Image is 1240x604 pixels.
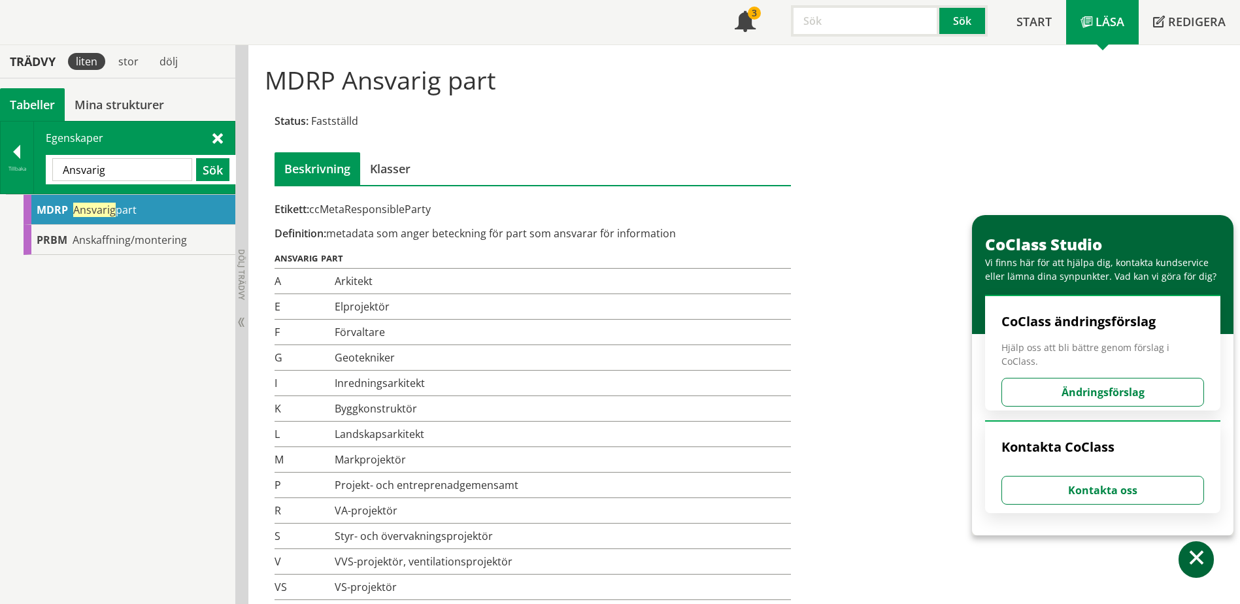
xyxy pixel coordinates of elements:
[331,575,791,600] td: VS-projektör
[73,203,116,217] span: Ansvarig
[37,233,67,247] span: PRBM
[985,233,1102,255] span: CoClass Studio
[331,447,791,473] td: Markprojektör
[236,249,247,300] span: Dölj trädvy
[331,320,791,345] td: Förvaltare
[196,158,229,181] button: Sök
[331,269,791,294] td: Arkitekt
[265,65,1068,94] h1: MDRP Ansvarig part
[360,152,420,185] div: Klasser
[1001,378,1204,407] button: Ändringsförslag
[152,53,186,70] div: dölj
[275,549,331,575] td: V
[275,447,331,473] td: M
[110,53,146,70] div: stor
[939,5,988,37] button: Sök
[331,422,791,447] td: Landskapsarkitekt
[735,12,756,33] span: Notifikationer
[275,114,309,128] span: Status:
[331,549,791,575] td: VVS-projektör, ventilationsprojektör
[275,226,791,241] div: metadata som anger beteckning för part som ansvarar för information
[275,371,331,396] td: I
[331,498,791,524] td: VA-projektör
[212,131,223,144] span: Stäng sök
[275,524,331,549] td: S
[34,122,235,193] div: Egenskaper
[1001,439,1204,456] h4: Kontakta CoClass
[65,88,174,121] a: Mina strukturer
[331,396,791,422] td: Byggkonstruktör
[275,422,331,447] td: L
[1,163,33,174] div: Tillbaka
[791,5,939,37] input: Sök
[275,396,331,422] td: K
[985,256,1227,283] div: Vi finns här för att hjälpa dig, kontakta kundservice eller lämna dina synpunkter. Vad kan vi gör...
[73,203,137,217] span: part
[1016,14,1052,29] span: Start
[275,202,309,216] span: Etikett:
[1001,341,1204,368] span: Hjälp oss att bli bättre genom förslag i CoClass.
[275,575,331,600] td: VS
[68,53,105,70] div: liten
[331,345,791,371] td: Geotekniker
[3,54,63,69] div: Trädvy
[1096,14,1124,29] span: Läsa
[275,152,360,185] div: Beskrivning
[275,320,331,345] td: F
[311,114,358,128] span: Fastställd
[275,251,791,263] div: ansvarig part
[1001,313,1204,330] h4: CoClass ändringsförslag
[275,269,331,294] td: A
[275,345,331,371] td: G
[1168,14,1226,29] span: Redigera
[331,294,791,320] td: Elprojektör
[331,524,791,549] td: Styr- och övervakningsprojektör
[52,158,192,181] input: Sök
[748,7,761,20] div: 3
[331,473,791,498] td: Projekt- och entreprenadgemensamt
[275,473,331,498] td: P
[275,226,326,241] span: Definition:
[37,203,68,217] span: MDRP
[1001,483,1204,497] a: Kontakta oss
[275,294,331,320] td: E
[73,233,187,247] span: Anskaffning/montering
[275,202,791,216] div: ccMetaResponsibleParty
[275,498,331,524] td: R
[1001,476,1204,505] button: Kontakta oss
[331,371,791,396] td: Inredningsarkitekt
